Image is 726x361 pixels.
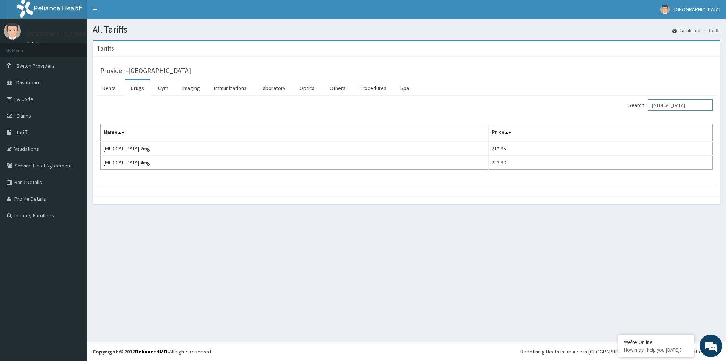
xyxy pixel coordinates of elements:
h3: Tariffs [96,45,114,52]
a: Laboratory [254,80,292,96]
p: [GEOGRAPHIC_DATA] [26,31,89,37]
input: Search: [648,99,713,111]
td: 212.85 [488,141,712,156]
a: Online [26,41,45,46]
a: Dashboard [672,27,700,34]
div: Minimize live chat window [124,4,142,22]
span: Tariffs [16,129,30,136]
a: Drugs [125,80,150,96]
img: User Image [4,23,21,40]
img: d_794563401_company_1708531726252_794563401 [14,38,31,57]
textarea: Type your message and hit 'Enter' [4,206,144,233]
strong: Copyright © 2017 . [93,348,169,355]
img: User Image [660,5,670,14]
h3: Provider - [GEOGRAPHIC_DATA] [100,67,191,74]
th: Name [101,124,489,142]
h1: All Tariffs [93,25,720,34]
span: We're online! [44,95,104,172]
a: Gym [152,80,174,96]
a: Imaging [176,80,206,96]
td: [MEDICAL_DATA] 4mg [101,156,489,170]
div: Redefining Heath Insurance in [GEOGRAPHIC_DATA] using Telemedicine and Data Science! [520,348,720,355]
th: Price [488,124,712,142]
a: Dental [96,80,123,96]
p: How may I help you today? [624,347,688,353]
div: We're Online! [624,339,688,346]
a: Optical [293,80,322,96]
footer: All rights reserved. [87,342,726,361]
label: Search: [628,99,713,111]
span: Claims [16,112,31,119]
a: Others [324,80,352,96]
span: Dashboard [16,79,41,86]
div: Chat with us now [39,42,127,52]
a: Procedures [354,80,392,96]
td: 283.80 [488,156,712,170]
span: Switch Providers [16,62,55,69]
td: [MEDICAL_DATA] 2mg [101,141,489,156]
li: Tariffs [701,27,720,34]
a: RelianceHMO [135,348,168,355]
span: [GEOGRAPHIC_DATA] [674,6,720,13]
a: Immunizations [208,80,253,96]
a: Spa [394,80,415,96]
